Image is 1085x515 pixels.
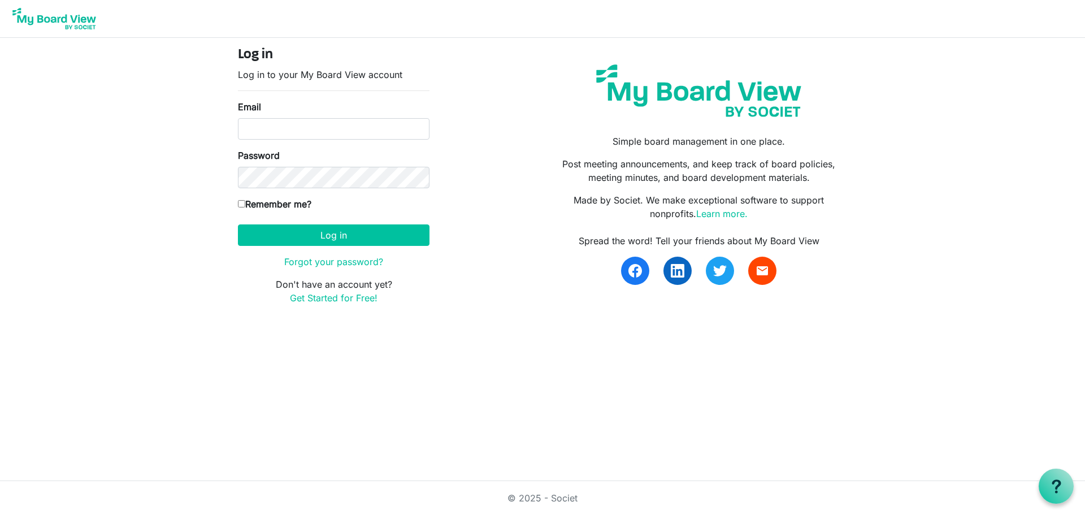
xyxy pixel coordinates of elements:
label: Email [238,100,261,114]
img: linkedin.svg [671,264,684,278]
img: My Board View Logo [9,5,99,33]
h4: Log in [238,47,429,63]
a: Get Started for Free! [290,292,377,304]
p: Don't have an account yet? [238,278,429,305]
label: Remember me? [238,197,311,211]
a: Forgot your password? [284,256,383,267]
a: email [748,257,776,285]
p: Made by Societ. We make exceptional software to support nonprofits. [551,193,847,220]
a: © 2025 - Societ [507,492,578,504]
img: facebook.svg [628,264,642,278]
img: twitter.svg [713,264,727,278]
label: Password [238,149,280,162]
span: email [756,264,769,278]
p: Simple board management in one place. [551,135,847,148]
a: Learn more. [696,208,748,219]
div: Spread the word! Tell your friends about My Board View [551,234,847,248]
p: Post meeting announcements, and keep track of board policies, meeting minutes, and board developm... [551,157,847,184]
img: my-board-view-societ.svg [588,56,810,125]
input: Remember me? [238,200,245,207]
p: Log in to your My Board View account [238,68,429,81]
button: Log in [238,224,429,246]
